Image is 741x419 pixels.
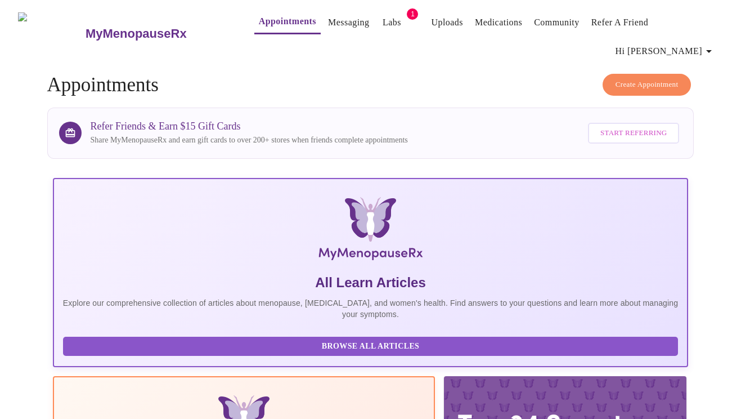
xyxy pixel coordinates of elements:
[591,15,649,30] a: Refer a Friend
[86,26,187,41] h3: MyMenopauseRx
[603,74,691,96] button: Create Appointment
[91,135,408,146] p: Share MyMenopauseRx and earn gift cards to over 200+ stores when friends complete appointments
[600,127,667,140] span: Start Referring
[588,123,679,144] button: Start Referring
[616,43,716,59] span: Hi [PERSON_NAME]
[259,14,316,29] a: Appointments
[47,74,694,96] h4: Appointments
[470,11,527,34] button: Medications
[475,15,522,30] a: Medications
[534,15,580,30] a: Community
[63,274,679,292] h5: All Learn Articles
[616,78,679,91] span: Create Appointment
[158,197,583,265] img: MyMenopauseRx Logo
[585,117,682,149] a: Start Referring
[374,11,410,34] button: Labs
[426,11,468,34] button: Uploads
[63,337,679,356] button: Browse All Articles
[91,121,408,132] h3: Refer Friends & Earn $15 Gift Cards
[74,340,667,354] span: Browse All Articles
[328,15,369,30] a: Messaging
[431,15,463,30] a: Uploads
[63,297,679,320] p: Explore our comprehensive collection of articles about menopause, [MEDICAL_DATA], and women's hea...
[611,40,720,63] button: Hi [PERSON_NAME]
[63,341,681,350] a: Browse All Articles
[529,11,584,34] button: Community
[254,10,321,34] button: Appointments
[383,15,401,30] a: Labs
[587,11,653,34] button: Refer a Friend
[84,14,231,54] a: MyMenopauseRx
[324,11,374,34] button: Messaging
[18,12,84,55] img: MyMenopauseRx Logo
[407,8,418,20] span: 1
